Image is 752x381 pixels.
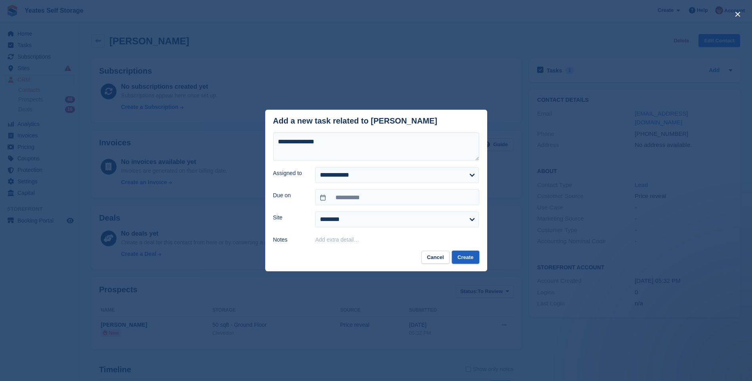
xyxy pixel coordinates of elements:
[273,236,306,244] label: Notes
[273,116,438,126] div: Add a new task related to [PERSON_NAME]
[273,191,306,200] label: Due on
[273,213,306,222] label: Site
[315,236,359,243] button: Add extra detail…
[421,251,450,264] button: Cancel
[731,8,744,21] button: close
[452,251,479,264] button: Create
[273,169,306,177] label: Assigned to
